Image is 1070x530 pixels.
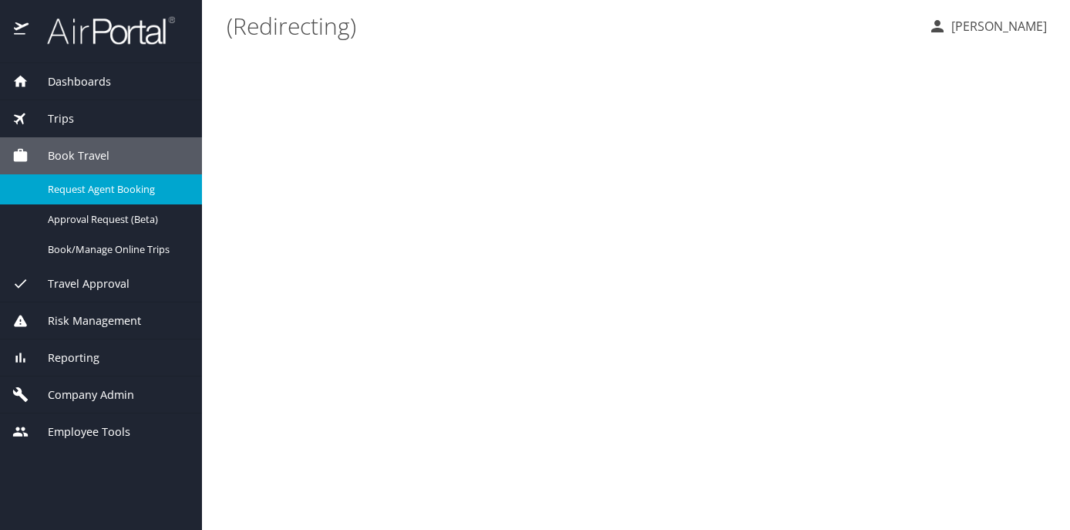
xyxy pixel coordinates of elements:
[29,312,141,329] span: Risk Management
[227,2,916,49] h1: (Redirecting)
[947,17,1047,35] p: [PERSON_NAME]
[48,182,183,197] span: Request Agent Booking
[29,349,99,366] span: Reporting
[29,424,130,441] span: Employee Tools
[29,387,134,403] span: Company Admin
[48,212,183,227] span: Approval Request (Beta)
[48,242,183,257] span: Book/Manage Online Trips
[29,110,74,127] span: Trips
[14,15,30,46] img: icon-airportal.png
[29,147,109,164] span: Book Travel
[922,12,1053,40] button: [PERSON_NAME]
[30,15,175,46] img: airportal-logo.png
[29,73,111,90] span: Dashboards
[29,275,130,292] span: Travel Approval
